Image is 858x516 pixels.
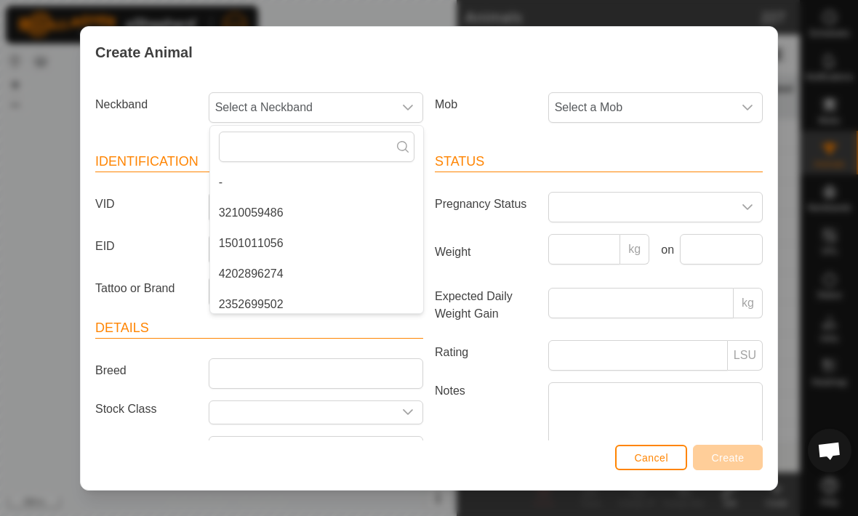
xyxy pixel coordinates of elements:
div: Open chat [808,429,851,472]
label: Stock Class [89,400,203,419]
header: Status [435,152,763,172]
span: 2352699502 [219,296,284,313]
div: dropdown trigger [393,93,422,122]
span: - [219,174,222,191]
label: Breed [89,358,203,383]
label: Mob [429,92,542,117]
label: Birth Month [89,436,203,461]
header: Identification [95,152,423,172]
button: Cancel [615,445,687,470]
label: Notes [429,382,542,464]
span: Cancel [634,452,668,464]
p-inputgroup-addon: LSU [728,340,763,371]
li: 1501011056 [210,229,423,258]
label: on [655,241,674,259]
li: - [210,168,423,197]
span: Create Animal [95,41,193,63]
label: EID [89,234,203,259]
span: 1501011056 [219,235,284,252]
span: Create [712,452,745,464]
span: Select a Mob [549,93,733,122]
p-inputgroup-addon: kg [734,288,763,318]
label: Rating [429,340,542,365]
span: 3210059486 [219,204,284,222]
div: dropdown trigger [733,193,762,222]
li: 3210059486 [210,198,423,227]
label: VID [89,192,203,217]
li: 2352699502 [210,290,423,319]
span: 4202896274 [219,265,284,283]
label: Pregnancy Status [429,192,542,217]
label: Weight [429,234,542,270]
div: dropdown trigger [733,93,762,122]
header: Details [95,318,423,339]
li: 4202896274 [210,259,423,289]
button: Create [693,445,763,470]
div: dropdown trigger [393,401,422,424]
label: Tattoo or Brand [89,276,203,301]
label: Expected Daily Weight Gain [429,288,542,323]
span: Select a Neckband [209,93,393,122]
p-inputgroup-addon: kg [620,234,649,265]
label: Neckband [89,92,203,117]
